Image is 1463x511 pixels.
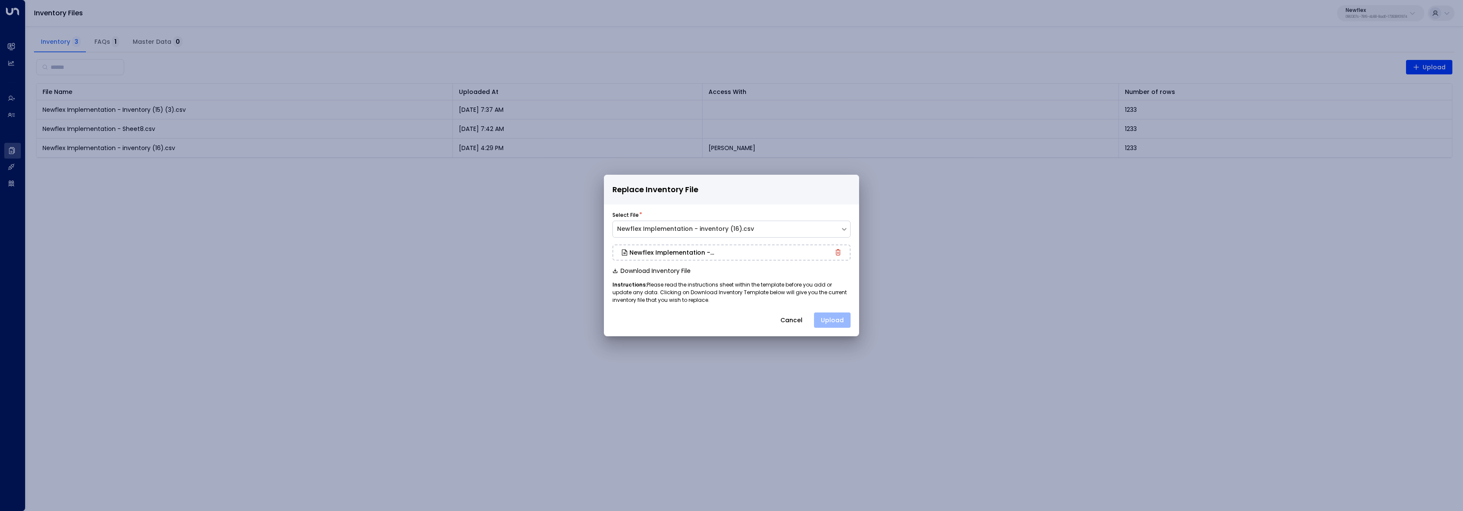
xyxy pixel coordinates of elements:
[612,281,647,288] b: Instructions:
[612,184,698,196] span: Replace Inventory File
[814,312,851,328] button: Upload
[617,224,836,233] div: Newflex Implementation - inventory (16).csv
[612,211,639,219] label: Select File
[612,281,851,304] p: Please read the instructions sheet within the template before you add or update any data. Clickin...
[773,312,810,328] button: Cancel
[629,250,714,255] h3: Newflex Implementation - inventory (17).csv
[612,267,691,274] button: Download Inventory File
